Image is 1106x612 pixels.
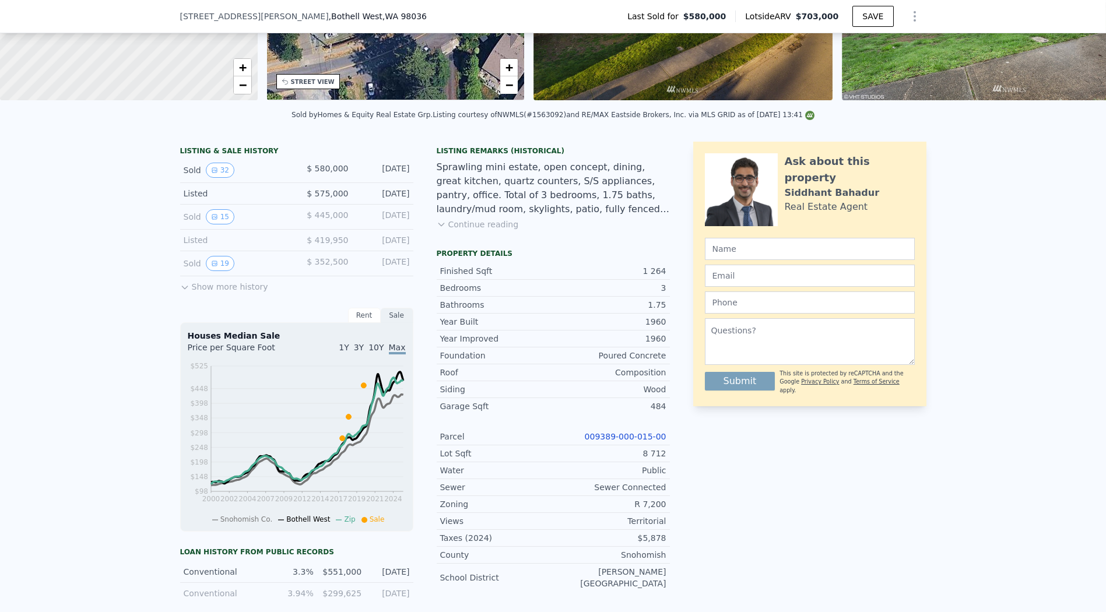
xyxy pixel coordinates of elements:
div: Property details [437,249,670,258]
input: Email [705,265,915,287]
div: [PERSON_NAME][GEOGRAPHIC_DATA] [553,566,666,589]
div: 1.75 [553,299,666,311]
div: 484 [553,400,666,412]
tspan: 2002 [220,495,238,503]
div: 1 264 [553,265,666,277]
span: $ 575,000 [307,189,348,198]
tspan: $148 [190,473,208,481]
div: Siddhant Bahadur [785,186,880,200]
button: View historical data [206,256,234,271]
div: Territorial [553,515,666,527]
button: Continue reading [437,219,519,230]
div: Zoning [440,498,553,510]
span: $ 445,000 [307,210,348,220]
input: Name [705,238,915,260]
tspan: $448 [190,385,208,393]
div: Conventional [184,566,266,578]
span: $703,000 [796,12,839,21]
span: − [505,78,513,92]
span: $580,000 [683,10,726,22]
span: Snohomish Co. [220,515,273,523]
span: + [505,60,513,75]
div: Bathrooms [440,299,553,311]
span: , Bothell West [329,10,427,22]
span: Max [389,343,406,354]
tspan: 2004 [238,495,257,503]
tspan: 2012 [293,495,311,503]
span: $ 419,950 [307,235,348,245]
span: 1Y [339,343,349,352]
div: Poured Concrete [553,350,666,361]
span: Lotside ARV [745,10,795,22]
button: Show Options [903,5,926,28]
div: Sold [184,209,287,224]
div: Wood [553,384,666,395]
div: [DATE] [368,566,409,578]
a: Zoom in [234,59,251,76]
div: Snohomish [553,549,666,561]
div: [DATE] [368,588,409,599]
div: Lot Sqft [440,448,553,459]
div: Loan history from public records [180,547,413,557]
tspan: $248 [190,444,208,452]
button: Show more history [180,276,268,293]
span: − [238,78,246,92]
div: [DATE] [358,163,410,178]
span: $ 580,000 [307,164,348,173]
div: [DATE] [358,234,410,246]
tspan: 2009 [275,495,293,503]
div: 8 712 [553,448,666,459]
div: Price per Square Foot [188,342,297,360]
span: Last Sold for [627,10,683,22]
div: $299,625 [321,588,361,599]
tspan: 2019 [347,495,366,503]
a: Zoom in [500,59,518,76]
tspan: $398 [190,399,208,407]
div: Bedrooms [440,282,553,294]
div: [DATE] [358,209,410,224]
div: Foundation [440,350,553,361]
div: 3.94% [272,588,313,599]
div: Year Built [440,316,553,328]
tspan: 2000 [202,495,220,503]
span: Zip [344,515,355,523]
div: Public [553,465,666,476]
div: STREET VIEW [291,78,335,86]
div: [DATE] [358,256,410,271]
div: Listed [184,188,287,199]
span: $ 352,500 [307,257,348,266]
div: Sewer Connected [553,481,666,493]
tspan: $198 [190,458,208,466]
div: 3.3% [272,566,313,578]
tspan: $525 [190,362,208,370]
div: Ask about this property [785,153,915,186]
div: Views [440,515,553,527]
div: Finished Sqft [440,265,553,277]
a: Terms of Service [854,378,900,385]
button: View historical data [206,163,234,178]
span: + [238,60,246,75]
div: Parcel [440,431,553,442]
div: 1960 [553,333,666,344]
tspan: $298 [190,429,208,437]
span: Bothell West [286,515,330,523]
span: Sale [370,515,385,523]
tspan: 2017 [329,495,347,503]
tspan: 2021 [366,495,384,503]
tspan: 2024 [384,495,402,503]
div: Sale [381,308,413,323]
div: 3 [553,282,666,294]
a: Privacy Policy [801,378,839,385]
div: Composition [553,367,666,378]
button: SAVE [852,6,893,27]
div: LISTING & SALE HISTORY [180,146,413,158]
div: Sprawling mini estate, open concept, dining, great kitchen, quartz counters, S/S appliances, pant... [437,160,670,216]
div: Houses Median Sale [188,330,406,342]
div: Year Improved [440,333,553,344]
div: R 7,200 [553,498,666,510]
span: 10Y [368,343,384,352]
div: Water [440,465,553,476]
span: 3Y [354,343,364,352]
span: [STREET_ADDRESS][PERSON_NAME] [180,10,329,22]
div: [DATE] [358,188,410,199]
